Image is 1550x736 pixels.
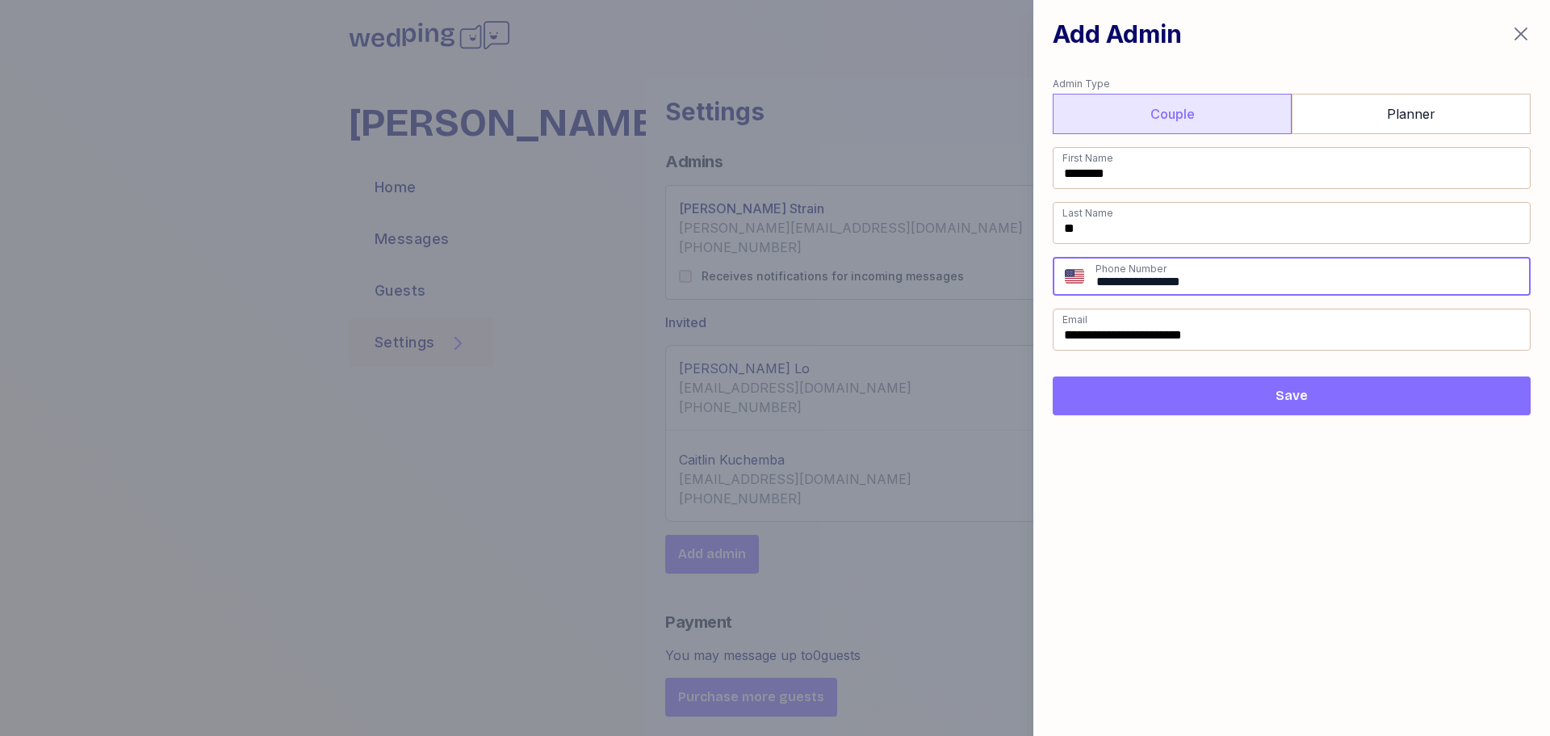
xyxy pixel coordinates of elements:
h1: Add Admin [1053,19,1182,48]
input: Last Name [1053,202,1531,244]
label: Planner [1292,94,1531,134]
input: First Name [1053,147,1531,189]
button: Save [1053,376,1531,415]
span: Save [1276,386,1308,406]
label: Admin Type [1053,74,1531,94]
input: Email [1053,309,1531,351]
label: Couple [1053,94,1292,134]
